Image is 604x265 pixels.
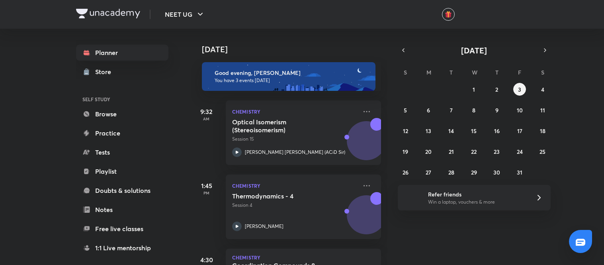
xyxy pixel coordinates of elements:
[426,69,431,76] abbr: Monday
[76,221,168,237] a: Free live classes
[448,169,454,176] abbr: October 28, 2025
[467,104,480,116] button: October 8, 2025
[495,106,498,114] abbr: October 9, 2025
[495,69,498,76] abbr: Thursday
[76,144,168,160] a: Tests
[473,86,475,93] abbr: October 1, 2025
[426,169,431,176] abbr: October 27, 2025
[76,202,168,218] a: Notes
[422,104,435,116] button: October 6, 2025
[191,255,223,265] h5: 4:30
[449,148,454,155] abbr: October 21, 2025
[232,107,357,116] p: Chemistry
[232,181,357,190] p: Chemistry
[95,67,116,77] div: Store
[517,169,522,176] abbr: October 31, 2025
[536,124,549,137] button: October 18, 2025
[541,69,544,76] abbr: Saturday
[513,124,526,137] button: October 17, 2025
[536,83,549,96] button: October 4, 2025
[518,69,521,76] abbr: Friday
[404,106,407,114] abbr: October 5, 2025
[540,106,545,114] abbr: October 11, 2025
[76,92,168,106] h6: SELF STUDY
[426,127,431,135] abbr: October 13, 2025
[491,83,503,96] button: October 2, 2025
[472,69,477,76] abbr: Wednesday
[232,202,357,209] p: Session 4
[428,190,526,198] h6: Refer friends
[202,45,389,54] h4: [DATE]
[536,104,549,116] button: October 11, 2025
[160,6,210,22] button: NEET UG
[245,149,345,156] p: [PERSON_NAME] [PERSON_NAME] (ACiD Sir)
[467,145,480,158] button: October 22, 2025
[215,69,368,77] h6: Good evening, [PERSON_NAME]
[76,9,140,18] img: Company Logo
[191,190,223,195] p: PM
[513,83,526,96] button: October 3, 2025
[76,183,168,198] a: Doubts & solutions
[517,106,523,114] abbr: October 10, 2025
[494,127,500,135] abbr: October 16, 2025
[450,106,453,114] abbr: October 7, 2025
[76,125,168,141] a: Practice
[491,124,503,137] button: October 16, 2025
[471,127,477,135] abbr: October 15, 2025
[399,166,412,179] button: October 26, 2025
[513,145,526,158] button: October 24, 2025
[467,166,480,179] button: October 29, 2025
[517,127,522,135] abbr: October 17, 2025
[76,240,168,256] a: 1:1 Live mentorship
[540,127,545,135] abbr: October 18, 2025
[493,169,500,176] abbr: October 30, 2025
[76,9,140,20] a: Company Logo
[445,166,457,179] button: October 28, 2025
[403,127,408,135] abbr: October 12, 2025
[191,116,223,121] p: AM
[448,127,454,135] abbr: October 14, 2025
[399,104,412,116] button: October 5, 2025
[425,148,432,155] abbr: October 20, 2025
[517,148,523,155] abbr: October 24, 2025
[495,86,498,93] abbr: October 2, 2025
[337,192,381,247] img: unacademy
[445,104,457,116] button: October 7, 2025
[232,118,331,134] h5: Optical Isomerism (Stereoisomerism)
[445,124,457,137] button: October 14, 2025
[442,8,455,21] button: avatar
[76,45,168,61] a: Planner
[445,145,457,158] button: October 21, 2025
[513,166,526,179] button: October 31, 2025
[491,166,503,179] button: October 30, 2025
[76,64,168,80] a: Store
[404,69,407,76] abbr: Sunday
[539,148,545,155] abbr: October 25, 2025
[232,255,375,260] p: Chemistry
[491,104,503,116] button: October 9, 2025
[403,148,408,155] abbr: October 19, 2025
[518,86,521,93] abbr: October 3, 2025
[491,145,503,158] button: October 23, 2025
[494,148,500,155] abbr: October 23, 2025
[347,126,385,164] img: Avatar
[427,106,430,114] abbr: October 6, 2025
[202,62,375,91] img: evening
[472,106,475,114] abbr: October 8, 2025
[399,145,412,158] button: October 19, 2025
[232,192,331,200] h5: Thermodynamics - 4
[471,148,477,155] abbr: October 22, 2025
[245,223,283,230] p: [PERSON_NAME]
[399,124,412,137] button: October 12, 2025
[409,45,539,56] button: [DATE]
[450,69,453,76] abbr: Tuesday
[428,198,526,206] p: Win a laptop, vouchers & more
[513,104,526,116] button: October 10, 2025
[191,181,223,190] h5: 1:45
[404,190,420,206] img: referral
[445,11,452,18] img: avatar
[403,169,409,176] abbr: October 26, 2025
[76,163,168,179] a: Playlist
[422,124,435,137] button: October 13, 2025
[422,166,435,179] button: October 27, 2025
